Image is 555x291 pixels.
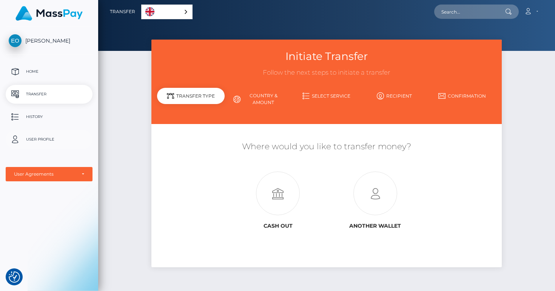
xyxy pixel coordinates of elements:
[434,5,505,19] input: Search...
[428,89,496,103] a: Confirmation
[157,141,496,153] h5: Where would you like to transfer money?
[293,89,361,103] a: Select Service
[9,134,89,145] p: User Profile
[9,271,20,283] button: Consent Preferences
[9,89,89,100] p: Transfer
[6,37,92,44] span: [PERSON_NAME]
[9,271,20,283] img: Revisit consent button
[6,62,92,81] a: Home
[15,6,83,21] img: MassPay
[235,223,321,229] h6: Cash out
[225,89,293,109] a: Country & Amount
[141,5,193,19] div: Language
[6,85,92,104] a: Transfer
[14,171,76,177] div: User Agreements
[6,107,92,126] a: History
[157,49,496,64] h3: Initiate Transfer
[141,5,193,19] aside: Language selected: English
[332,223,418,229] h6: Another wallet
[110,4,135,20] a: Transfer
[157,88,225,104] div: Transfer Type
[142,5,192,19] a: English
[6,167,92,181] button: User Agreements
[9,66,89,77] p: Home
[9,111,89,123] p: History
[6,130,92,149] a: User Profile
[361,89,429,103] a: Recipient
[157,68,496,77] h3: Follow the next steps to initiate a transfer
